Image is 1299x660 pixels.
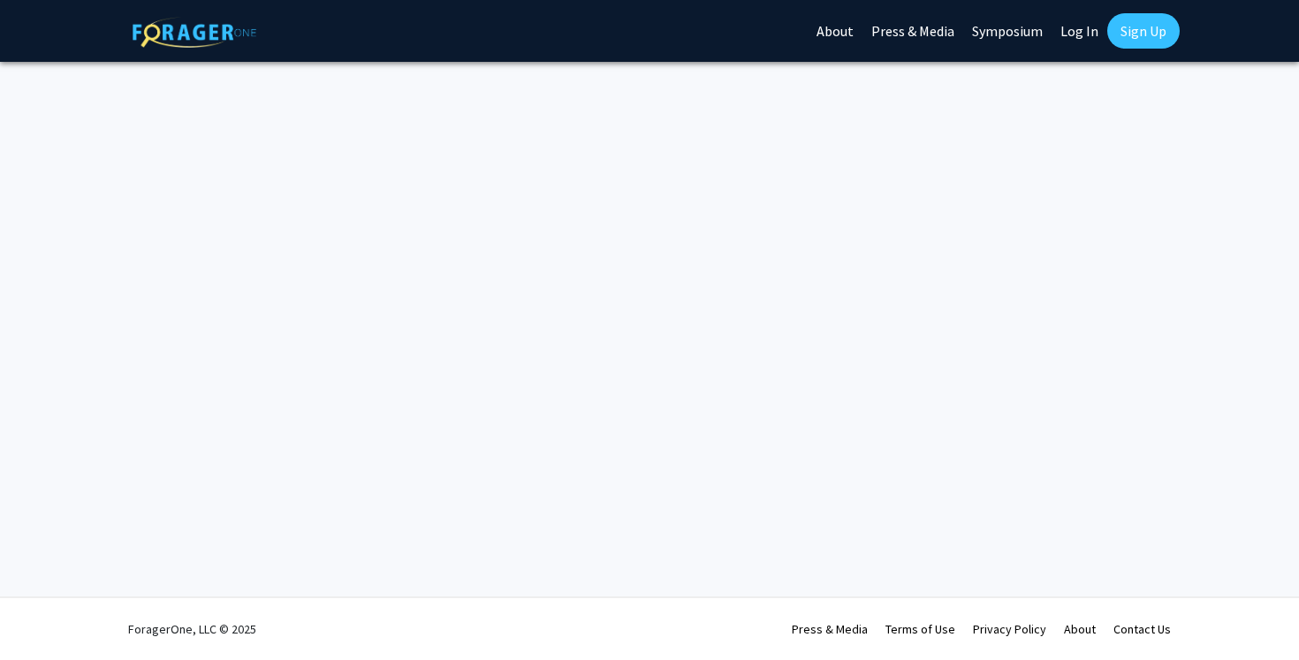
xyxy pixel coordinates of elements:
div: ForagerOne, LLC © 2025 [128,598,256,660]
a: Terms of Use [885,621,955,637]
a: Contact Us [1113,621,1171,637]
img: ForagerOne Logo [133,17,256,48]
a: About [1064,621,1096,637]
a: Sign Up [1107,13,1180,49]
a: Press & Media [792,621,868,637]
a: Privacy Policy [973,621,1046,637]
